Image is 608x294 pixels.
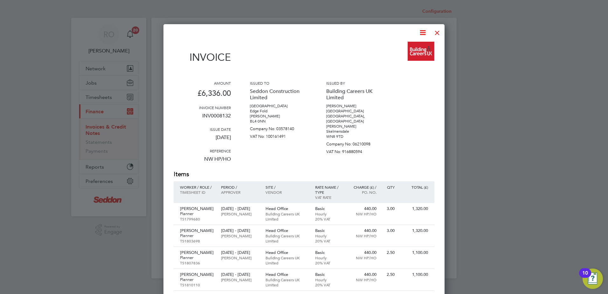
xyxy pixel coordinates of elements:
[180,211,215,216] p: Planner
[250,131,307,139] p: VAT No: 100161491
[315,211,343,216] p: Hourly
[221,255,259,260] p: [PERSON_NAME]
[401,228,428,233] p: 1,320.00
[180,233,215,238] p: Planner
[250,86,307,103] p: Seddon Construction Limited
[221,272,259,277] p: [DATE] - [DATE]
[266,206,309,211] p: Head Office
[180,282,215,287] p: TS1810110
[349,255,377,260] p: NW HP/HO
[315,260,343,265] p: 20% VAT
[315,195,343,200] p: VAT rate
[174,80,231,86] h3: Amount
[326,80,383,86] h3: Issued by
[180,190,215,195] p: Timesheet ID
[349,185,377,190] p: Charge (£) /
[315,206,343,211] p: Basic
[266,190,309,195] p: Vendor
[582,273,588,281] div: 10
[174,51,231,63] h1: Invoice
[250,114,307,119] p: [PERSON_NAME]
[349,233,377,238] p: NW HP/HO
[401,185,428,190] p: Total (£)
[383,250,395,255] p: 2.50
[180,277,215,282] p: Planner
[250,80,307,86] h3: Issued to
[266,272,309,277] p: Head Office
[326,134,383,139] p: WN8 9TD
[326,103,383,119] p: [PERSON_NAME][GEOGRAPHIC_DATA] [GEOGRAPHIC_DATA],
[326,86,383,103] p: Building Careers UK Limited
[221,190,259,195] p: Approver
[250,103,307,108] p: [GEOGRAPHIC_DATA]
[383,272,395,277] p: 2.50
[326,129,383,134] p: Skelmersdale
[383,228,395,233] p: 3.00
[326,119,383,129] p: [GEOGRAPHIC_DATA][PERSON_NAME]
[174,153,231,170] p: NW HP/HO
[349,206,377,211] p: 440.00
[383,185,395,190] p: QTY
[408,42,434,61] img: buildingcareersuk-logo-remittance.png
[315,282,343,287] p: 20% VAT
[174,127,231,132] h3: Issue date
[401,206,428,211] p: 1,320.00
[180,185,215,190] p: Worker / Role /
[174,170,434,179] h2: Items
[266,277,309,287] p: Building Careers UK Limited
[250,124,307,131] p: Company No: 03578140
[221,277,259,282] p: [PERSON_NAME]
[315,250,343,255] p: Basic
[266,255,309,265] p: Building Careers UK Limited
[221,233,259,238] p: [PERSON_NAME]
[180,250,215,255] p: [PERSON_NAME]
[174,105,231,110] h3: Invoice number
[221,185,259,190] p: Period /
[221,206,259,211] p: [DATE] - [DATE]
[174,148,231,153] h3: Reference
[315,228,343,233] p: Basic
[250,108,307,114] p: Edge Fold
[401,250,428,255] p: 1,100.00
[174,110,231,127] p: INV0008132
[180,228,215,233] p: [PERSON_NAME]
[349,277,377,282] p: NW HP/HO
[266,233,309,243] p: Building Careers UK Limited
[401,272,428,277] p: 1,100.00
[315,216,343,221] p: 20% VAT
[315,185,343,195] p: Rate name / type
[315,255,343,260] p: Hourly
[326,147,383,154] p: VAT No: 916880594
[383,206,395,211] p: 3.00
[180,238,215,243] p: TS1803698
[349,228,377,233] p: 440.00
[315,277,343,282] p: Hourly
[315,272,343,277] p: Basic
[221,250,259,255] p: [DATE] - [DATE]
[221,211,259,216] p: [PERSON_NAME]
[349,190,377,195] p: Po. No.
[315,238,343,243] p: 20% VAT
[174,86,231,105] p: £6,336.00
[180,255,215,260] p: Planner
[180,216,215,221] p: TS1799680
[180,260,215,265] p: TS1807836
[221,228,259,233] p: [DATE] - [DATE]
[315,233,343,238] p: Hourly
[326,139,383,147] p: Company No: 06210098
[349,250,377,255] p: 440.00
[349,272,377,277] p: 440.00
[266,228,309,233] p: Head Office
[180,206,215,211] p: [PERSON_NAME]
[266,185,309,190] p: Site /
[583,269,603,289] button: Open Resource Center, 10 new notifications
[174,132,231,148] p: [DATE]
[266,211,309,221] p: Building Careers UK Limited
[250,119,307,124] p: BL4 0NN
[349,211,377,216] p: NW HP/HO
[180,272,215,277] p: [PERSON_NAME]
[266,250,309,255] p: Head Office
